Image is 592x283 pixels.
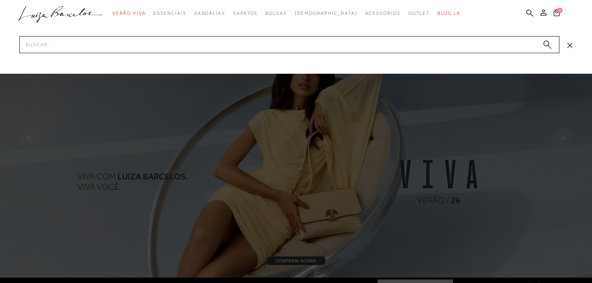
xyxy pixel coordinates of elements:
span: [DEMOGRAPHIC_DATA] [295,10,357,16]
a: categoryNavScreenReaderText [265,6,287,21]
span: Outlet [408,10,430,16]
a: categoryNavScreenReaderText [153,6,186,21]
a: categoryNavScreenReaderText [112,6,146,21]
span: 0 [557,8,562,13]
a: categoryNavScreenReaderText [408,6,430,21]
a: BLOG LB [437,6,460,21]
span: Acessórios [365,10,400,16]
a: categoryNavScreenReaderText [233,6,258,21]
span: Bolsas [265,10,287,16]
a: categoryNavScreenReaderText [194,6,225,21]
span: Verão Viva [112,10,146,16]
span: Sandálias [194,10,225,16]
button: 0 [551,9,562,19]
span: BLOG LB [437,10,460,16]
a: categoryNavScreenReaderText [365,6,400,21]
span: Sapatos [233,10,258,16]
input: Buscar. [19,36,559,53]
span: Essenciais [153,10,186,16]
a: noSubCategoriesText [295,6,357,21]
